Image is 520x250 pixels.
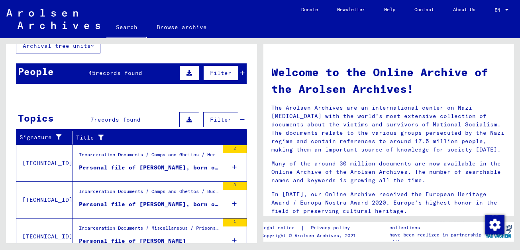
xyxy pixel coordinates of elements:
p: The Arolsen Archives online collections [389,217,483,231]
div: Signature [20,133,63,142]
div: Title [76,134,227,142]
a: Browse archive [147,18,216,37]
span: Filter [210,116,232,123]
button: Filter [203,65,238,81]
span: EN [494,7,503,13]
div: Title [76,131,237,144]
span: 45 [88,69,96,77]
div: Personal file of [PERSON_NAME] [79,237,186,245]
span: Filter [210,69,232,77]
p: have been realized in partnership with [389,231,483,246]
a: Privacy policy [304,224,359,232]
button: Archival tree units [16,38,100,53]
span: records found [96,69,142,77]
img: Change consent [485,215,504,234]
button: Filter [203,112,238,127]
a: Legal notice [261,224,301,232]
div: Incarceration Documents / Camps and Ghettos / Buchenwald Concentration Camp / Individual Document... [79,188,219,199]
p: In [DATE], our Online Archive received the European Heritage Award / Europa Nostra Award 2020, Eu... [271,190,506,215]
p: The Arolsen Archives are an international center on Nazi [MEDICAL_DATA] with the world’s most ext... [271,104,506,154]
p: Copyright © Arolsen Archives, 2021 [261,232,359,239]
div: Signature [20,131,73,144]
h1: Welcome to the Online Archive of the Arolsen Archives! [271,64,506,97]
div: Personal file of [PERSON_NAME], born on [DEMOGRAPHIC_DATA] [79,163,219,172]
div: Incarceration Documents / Miscellaneous / Prisons / List Material Group Prisons & [MEDICAL_DATA] ... [79,224,219,236]
p: Many of the around 30 million documents are now available in the Online Archive of the Arolsen Ar... [271,159,506,185]
div: Personal file of [PERSON_NAME], born on [DEMOGRAPHIC_DATA] [79,200,219,209]
img: yv_logo.png [484,221,514,241]
div: | [261,224,359,232]
img: Arolsen_neg.svg [6,9,100,29]
a: Search [106,18,147,38]
div: Incarceration Documents / Camps and Ghettos / Herzogenbusch-Vught Concentration Camp / Individual... [79,151,219,162]
div: People [18,64,54,79]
